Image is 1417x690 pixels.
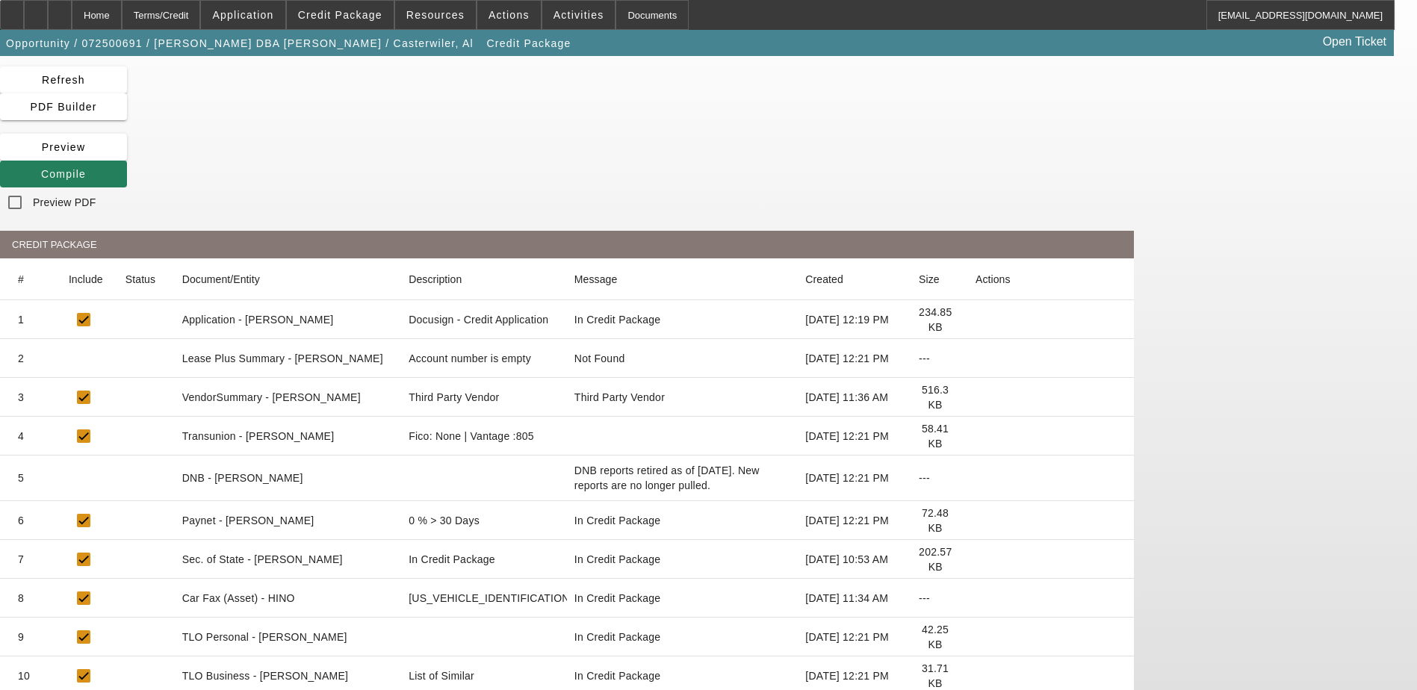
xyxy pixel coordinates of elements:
[30,101,96,113] span: PDF Builder
[287,1,394,29] button: Credit Package
[907,300,964,339] mat-cell: 234.85 KB
[170,378,397,417] mat-cell: VendorSummary - [PERSON_NAME]
[30,195,96,210] label: Preview PDF
[567,339,794,378] mat-cell: Not Found
[793,378,907,417] mat-cell: [DATE] 11:36 AM
[489,9,530,21] span: Actions
[793,339,907,378] mat-cell: [DATE] 12:21 PM
[907,501,964,540] mat-cell: 72.48 KB
[567,579,794,618] mat-cell: In Credit Package
[397,378,567,417] mat-cell: Third Party Vendor
[397,579,567,618] mat-cell: 1FVACXFC4KHLJ3227
[170,417,397,456] mat-cell: Transunion - [PERSON_NAME]
[170,339,397,378] mat-cell: Lease Plus Summary - [PERSON_NAME]
[567,540,794,579] mat-cell: In Credit Package
[395,1,476,29] button: Resources
[298,9,382,21] span: Credit Package
[907,417,964,456] mat-cell: 58.41 KB
[567,501,794,540] mat-cell: In Credit Package
[483,30,574,57] button: Credit Package
[42,74,85,86] span: Refresh
[793,258,907,300] mat-header-cell: Created
[170,456,397,501] mat-cell: DNB - [PERSON_NAME]
[397,339,567,378] mat-cell: Account number is empty
[170,300,397,339] mat-cell: Application - [PERSON_NAME]
[201,1,285,29] button: Application
[397,300,567,339] mat-cell: Docusign - Credit Application
[907,258,964,300] mat-header-cell: Size
[793,300,907,339] mat-cell: [DATE] 12:19 PM
[1317,29,1392,55] a: Open Ticket
[567,300,794,339] mat-cell: In Credit Package
[6,37,474,49] span: Opportunity / 072500691 / [PERSON_NAME] DBA [PERSON_NAME] / Casterwiler, Al
[907,618,964,656] mat-cell: 42.25 KB
[397,540,567,579] mat-cell: In Credit Package
[397,501,567,540] mat-cell: 0 % > 30 Days
[397,417,567,456] mat-cell: Fico: None | Vantage :805
[406,9,465,21] span: Resources
[793,618,907,656] mat-cell: [DATE] 12:21 PM
[793,456,907,501] mat-cell: [DATE] 12:21 PM
[57,258,114,300] mat-header-cell: Include
[554,9,604,21] span: Activities
[964,258,1134,300] mat-header-cell: Actions
[114,258,170,300] mat-header-cell: Status
[170,579,397,618] mat-cell: Car Fax (Asset) - HINO
[793,501,907,540] mat-cell: [DATE] 12:21 PM
[793,417,907,456] mat-cell: [DATE] 12:21 PM
[907,579,964,618] mat-cell: ---
[170,540,397,579] mat-cell: Sec. of State - [PERSON_NAME]
[567,378,794,417] mat-cell: Third Party Vendor
[793,579,907,618] mat-cell: [DATE] 11:34 AM
[567,618,794,656] mat-cell: In Credit Package
[907,540,964,579] mat-cell: 202.57 KB
[42,141,86,153] span: Preview
[907,378,964,417] mat-cell: 516.3 KB
[567,258,794,300] mat-header-cell: Message
[41,168,86,180] span: Compile
[793,540,907,579] mat-cell: [DATE] 10:53 AM
[907,339,964,378] mat-cell: ---
[486,37,571,49] span: Credit Package
[477,1,541,29] button: Actions
[542,1,616,29] button: Activities
[907,456,964,501] mat-cell: ---
[567,456,794,501] mat-cell: DNB reports retired as of June 26, 2025. New reports are no longer pulled.
[397,258,567,300] mat-header-cell: Description
[170,618,397,656] mat-cell: TLO Personal - [PERSON_NAME]
[170,258,397,300] mat-header-cell: Document/Entity
[212,9,273,21] span: Application
[170,501,397,540] mat-cell: Paynet - [PERSON_NAME]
